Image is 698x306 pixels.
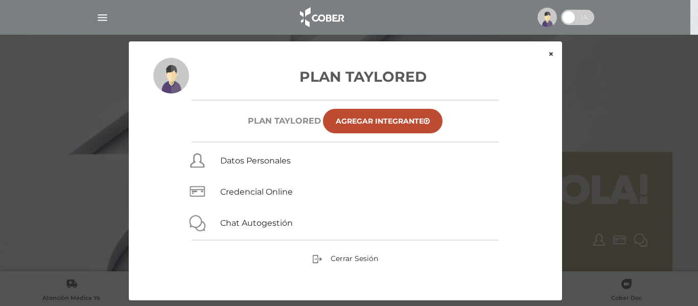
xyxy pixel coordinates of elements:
span: Cerrar Sesión [331,254,378,263]
img: Cober_menu-lines-white.svg [96,11,109,24]
h3: Plan Taylored [153,66,538,87]
button: × [540,41,562,67]
img: sign-out.png [312,254,322,264]
a: Datos Personales [220,156,291,166]
img: profile-placeholder.svg [153,58,189,93]
a: Chat Autogestión [220,218,293,228]
a: Cerrar Sesión [312,253,378,263]
a: Agregar Integrante [323,109,443,133]
a: Credencial Online [220,187,293,197]
img: logo_cober_home-white.png [294,5,348,30]
h6: Plan TAYLORED [248,116,321,126]
img: profile-placeholder.svg [538,8,557,27]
